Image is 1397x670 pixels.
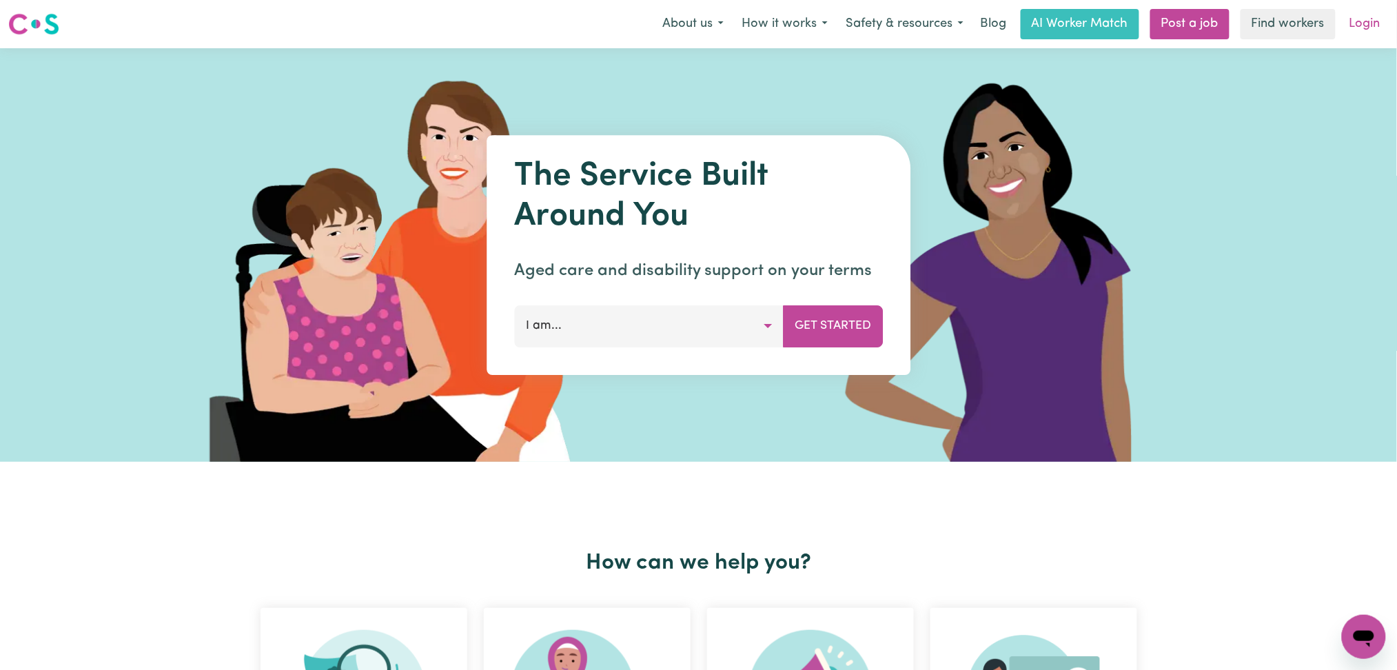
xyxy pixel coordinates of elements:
h1: The Service Built Around You [514,157,883,236]
button: Safety & resources [837,10,972,39]
a: Login [1341,9,1389,39]
iframe: Button to launch messaging window [1342,615,1386,659]
button: How it works [733,10,837,39]
button: I am... [514,305,784,347]
h2: How can we help you? [252,550,1145,576]
img: Careseekers logo [8,12,59,37]
a: Post a job [1150,9,1230,39]
button: About us [653,10,733,39]
button: Get Started [783,305,883,347]
a: Blog [972,9,1015,39]
a: Careseekers logo [8,8,59,40]
p: Aged care and disability support on your terms [514,258,883,283]
a: AI Worker Match [1021,9,1139,39]
a: Find workers [1241,9,1336,39]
